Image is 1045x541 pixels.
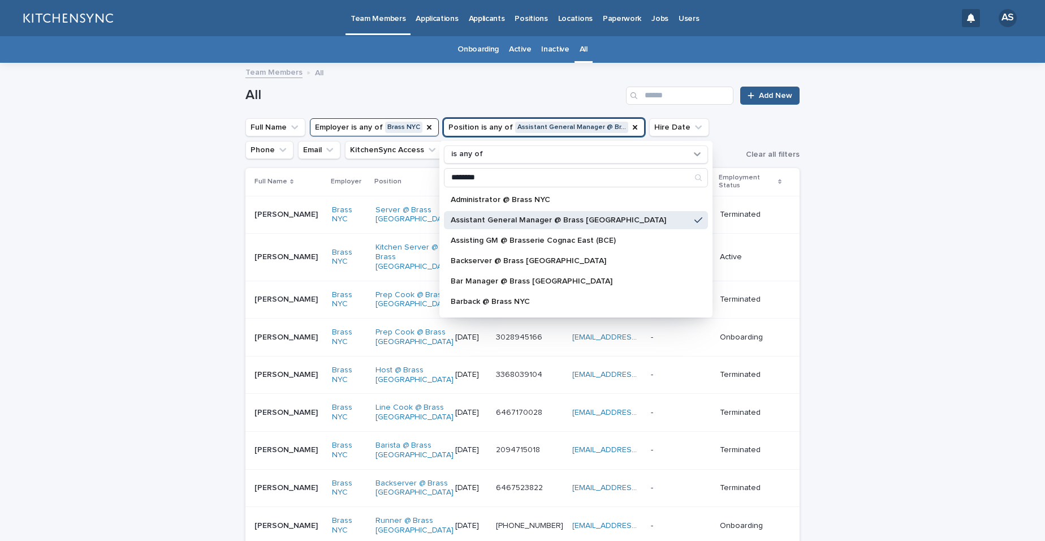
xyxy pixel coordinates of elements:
a: Host @ Brass [GEOGRAPHIC_DATA] [375,366,454,385]
p: - [651,483,711,493]
p: - [651,521,711,531]
p: - [651,445,711,455]
a: [EMAIL_ADDRESS][DOMAIN_NAME] [572,522,700,530]
p: Terminated [720,370,781,380]
p: All [315,66,323,78]
tr: [PERSON_NAME][PERSON_NAME] Brass NYC Host @ Brass [GEOGRAPHIC_DATA] [DATE]3368039104 [EMAIL_ADDRE... [245,356,800,394]
p: Position [374,175,401,188]
p: Ximena Aguilar-Arroyo [254,443,320,455]
p: Barback @ Brass NYC [451,298,690,306]
input: Search [626,87,733,105]
a: [EMAIL_ADDRESS][DOMAIN_NAME] [572,484,700,492]
a: Team Members [245,65,303,78]
tr: [PERSON_NAME][PERSON_NAME] Brass NYC Server @ Brass [GEOGRAPHIC_DATA] [DATE]6463206351 [EMAIL_ADD... [245,196,800,234]
a: Line Cook @ Brass [GEOGRAPHIC_DATA] [375,403,454,422]
p: [DATE] [455,445,487,455]
h1: All [245,87,621,104]
p: [PERSON_NAME] [254,519,320,531]
p: [PERSON_NAME] [254,208,320,220]
tr: [PERSON_NAME][PERSON_NAME] Brass NYC Kitchen Server @ Brass [GEOGRAPHIC_DATA] [DATE]9295809054 [E... [245,234,800,281]
p: Bar Manager @ Brass [GEOGRAPHIC_DATA] [451,277,690,285]
a: Server @ Brass [GEOGRAPHIC_DATA] [375,205,454,225]
p: [PERSON_NAME] [254,293,320,304]
p: [DATE] [455,408,487,418]
p: [DATE] [455,483,487,493]
button: Employer [310,118,439,136]
p: Active [720,252,781,262]
a: [EMAIL_ADDRESS][DOMAIN_NAME] [572,333,700,341]
input: Search [444,169,707,187]
a: Brass NYC [332,328,367,347]
a: Brass NYC [332,441,367,460]
a: Kitchen Server @ Brass [GEOGRAPHIC_DATA] [375,243,454,271]
p: [DATE] [455,521,487,531]
a: Backserver @ Brass [GEOGRAPHIC_DATA] [375,479,454,498]
a: [PHONE_NUMBER] [496,522,563,530]
p: Terminated [720,445,781,455]
p: Onboarding [720,521,781,531]
div: AS [999,9,1017,27]
a: Brass NYC [332,366,367,385]
button: Phone [245,141,293,159]
p: Matthew Afanasenko [254,406,320,418]
a: [EMAIL_ADDRESS][DOMAIN_NAME] [572,409,700,417]
p: [PERSON_NAME] [254,330,320,342]
a: 3368039104 [496,371,542,379]
p: [PERSON_NAME] [254,368,320,380]
p: Administrator @ Brass NYC [451,196,690,204]
a: [EMAIL_ADDRESS][DOMAIN_NAME] [572,446,700,454]
button: KitchenSync Access [345,141,443,159]
a: All [580,36,588,63]
p: [DATE] [455,370,487,380]
p: [PERSON_NAME] [254,481,320,493]
a: Barista @ Brass [GEOGRAPHIC_DATA] [375,441,454,460]
a: 6467523822 [496,484,543,492]
button: Hire Date [649,118,709,136]
p: [PERSON_NAME] [254,250,320,262]
a: Brass NYC [332,479,367,498]
a: Runner @ Brass [GEOGRAPHIC_DATA] [375,516,454,535]
div: Search [444,168,708,187]
button: Position [443,118,645,136]
span: Clear all filters [746,151,800,158]
p: Terminated [720,210,781,220]
a: Brass NYC [332,290,367,310]
p: - [651,370,711,380]
p: Employer [331,175,361,188]
a: Active [509,36,531,63]
span: Add New [759,92,792,100]
a: Inactive [541,36,569,63]
a: Prep Cook @ Brass [GEOGRAPHIC_DATA] [375,328,454,347]
p: - [651,333,711,342]
p: is any of [451,149,483,159]
tr: [PERSON_NAME][PERSON_NAME] Brass NYC Barista @ Brass [GEOGRAPHIC_DATA] [DATE]2094715018 [EMAIL_AD... [245,431,800,469]
p: Employment Status [719,171,775,192]
tr: [PERSON_NAME][PERSON_NAME] Brass NYC Line Cook @ Brass [GEOGRAPHIC_DATA] [DATE]6467170028 [EMAIL_... [245,394,800,432]
a: [EMAIL_ADDRESS][DOMAIN_NAME] [572,371,700,379]
p: - [651,408,711,418]
button: Email [298,141,340,159]
button: Clear all filters [737,151,800,158]
a: 3028945166 [496,333,542,341]
p: [DATE] [455,333,487,342]
a: Add New [740,87,800,105]
a: Brass NYC [332,205,367,225]
a: Brass NYC [332,403,367,422]
tr: [PERSON_NAME][PERSON_NAME] Brass NYC Prep Cook @ Brass [GEOGRAPHIC_DATA] [DATE]6462322529 [EMAIL_... [245,281,800,319]
a: 2094715018 [496,446,540,454]
a: Brass NYC [332,516,367,535]
p: Assistant General Manager @ Brass [GEOGRAPHIC_DATA] [451,216,690,224]
a: Onboarding [457,36,499,63]
a: Prep Cook @ Brass [GEOGRAPHIC_DATA] [375,290,454,310]
p: Assisting GM @ Brasserie Cognac East (BCE) [451,237,690,244]
tr: [PERSON_NAME][PERSON_NAME] Brass NYC Prep Cook @ Brass [GEOGRAPHIC_DATA] [DATE]3028945166 [EMAIL_... [245,319,800,357]
img: lGNCzQTxQVKGkIr0XjOy [23,7,113,29]
a: 6467170028 [496,409,542,417]
p: Backserver @ Brass [GEOGRAPHIC_DATA] [451,257,690,265]
p: Terminated [720,408,781,418]
p: Onboarding [720,333,781,342]
p: Full Name [254,175,287,188]
tr: [PERSON_NAME][PERSON_NAME] Brass NYC Backserver @ Brass [GEOGRAPHIC_DATA] [DATE]6467523822 [EMAIL... [245,469,800,507]
button: Full Name [245,118,305,136]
